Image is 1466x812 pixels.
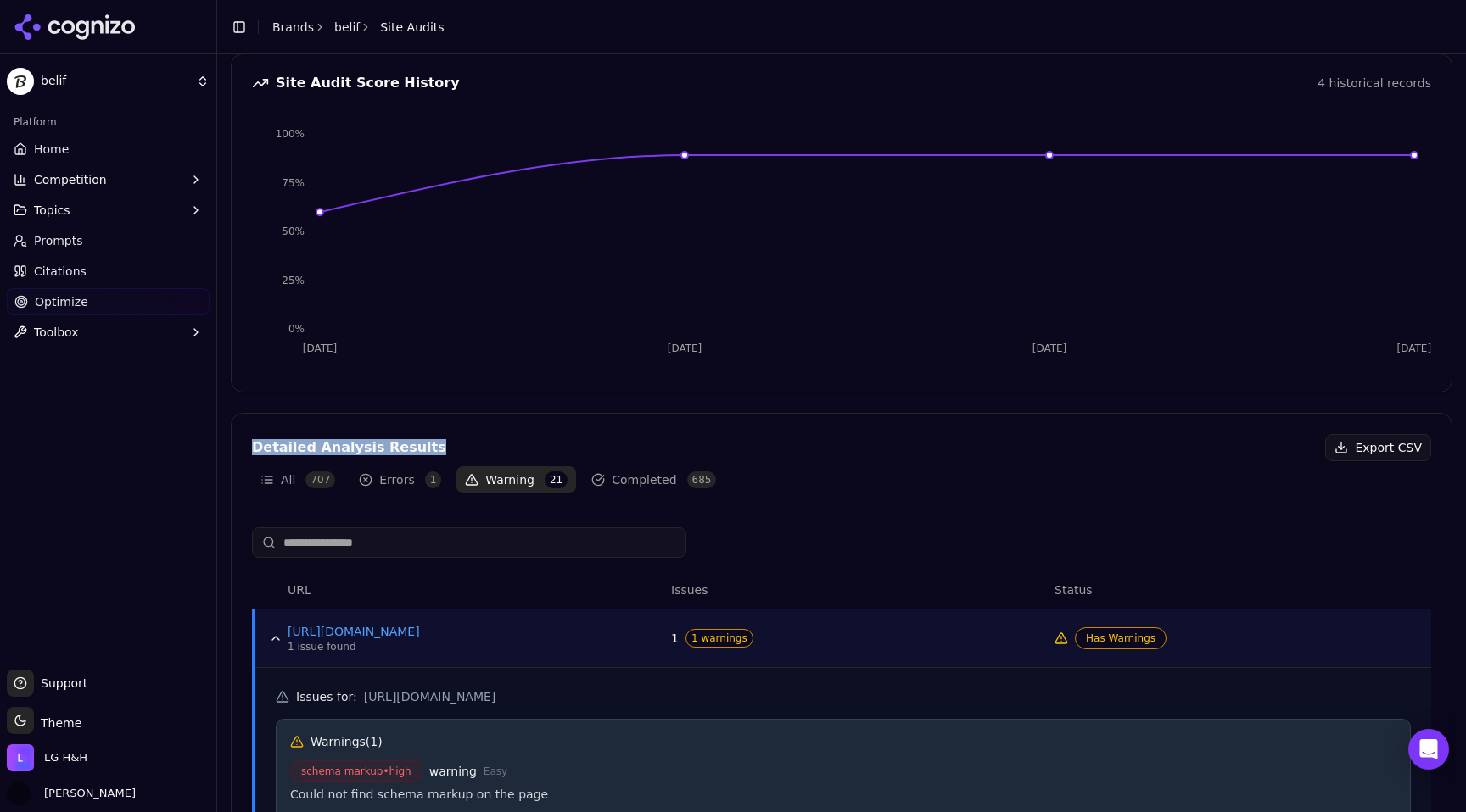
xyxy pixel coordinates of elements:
[34,202,70,219] span: Topics
[7,227,210,254] a: Prompts
[288,581,311,598] span: URL
[41,74,189,89] span: belif
[484,765,507,778] span: Easy
[668,342,702,354] tspan: [DATE]
[364,688,496,705] span: [URL][DOMAIN_NAME]
[290,786,1396,803] div: Could not find schema markup on the page
[288,323,305,335] tspan: 0%
[583,466,725,493] button: Completed685
[272,19,445,36] nav: breadcrumb
[281,571,664,609] th: URL
[7,197,210,224] button: Topics
[7,744,87,771] button: Open organization switcher
[288,623,542,640] a: [URL][DOMAIN_NAME]
[282,275,305,286] tspan: 25%
[1032,342,1067,354] tspan: [DATE]
[1318,75,1431,92] div: 4 historical records
[282,225,305,237] tspan: 50%
[545,471,568,488] span: 21
[1055,581,1093,598] span: Status
[687,471,717,488] span: 685
[252,441,446,454] div: Detailed Analysis Results
[311,733,383,750] h6: Warnings ( 1 )
[350,466,450,493] button: Errors1
[7,166,210,193] button: Competition
[685,629,753,648] span: 1 warnings
[252,75,460,92] div: Site Audit Score History
[34,675,87,692] span: Support
[664,571,1048,609] th: Issues
[425,471,442,488] span: 1
[7,744,34,771] img: LG H&H
[7,68,34,95] img: belif
[305,471,335,488] span: 707
[34,141,69,158] span: Home
[290,760,422,782] span: schema markup • high
[671,581,708,598] span: Issues
[35,293,88,310] span: Optimize
[34,716,81,730] span: Theme
[34,263,87,280] span: Citations
[276,688,1411,705] h5: Issues for :
[34,324,79,341] span: Toolbox
[1075,627,1167,649] span: Has Warnings
[7,108,210,136] div: Platform
[34,232,83,249] span: Prompts
[7,319,210,346] button: Toolbox
[7,781,31,805] img: Yaroslav Mynchenko
[288,640,542,653] div: 1 issue found
[1325,434,1431,461] button: Export CSV
[380,19,444,36] span: Site Audits
[334,19,360,36] a: belif
[1397,342,1432,354] tspan: [DATE]
[1408,729,1449,770] div: Open Intercom Messenger
[303,342,338,354] tspan: [DATE]
[7,258,210,285] a: Citations
[44,750,87,765] span: LG H&H
[272,20,314,34] a: Brands
[1048,571,1431,609] th: Status
[37,786,136,801] span: [PERSON_NAME]
[456,466,576,493] button: Warning21
[7,288,210,315] a: Optimize
[7,136,210,163] a: Home
[429,763,477,780] span: warning
[252,466,344,493] button: All707
[7,781,136,805] button: Open user button
[671,630,679,647] span: 1
[34,171,107,188] span: Competition
[276,128,305,140] tspan: 100%
[282,177,305,189] tspan: 75%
